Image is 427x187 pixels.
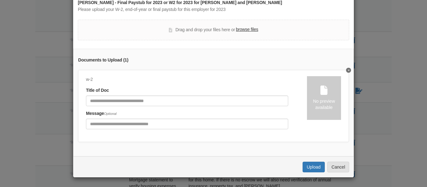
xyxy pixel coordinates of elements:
[236,26,258,33] label: browse files
[86,119,288,129] input: Include any comments on this document
[78,6,349,13] div: Please upload your W-2, end-of-year or final paystub for this employer for 2023
[303,162,324,172] button: Upload
[169,26,258,34] div: Drag and drop your files here or
[346,68,351,73] button: Delete undefined
[86,76,288,83] div: w-2
[78,57,349,64] div: Documents to Upload ( 1 )
[86,96,288,106] input: Document Title
[86,87,109,94] label: Title of Doc
[104,112,117,116] span: Optional
[327,162,349,172] button: Cancel
[307,98,341,111] div: No preview available
[86,110,117,117] label: Message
